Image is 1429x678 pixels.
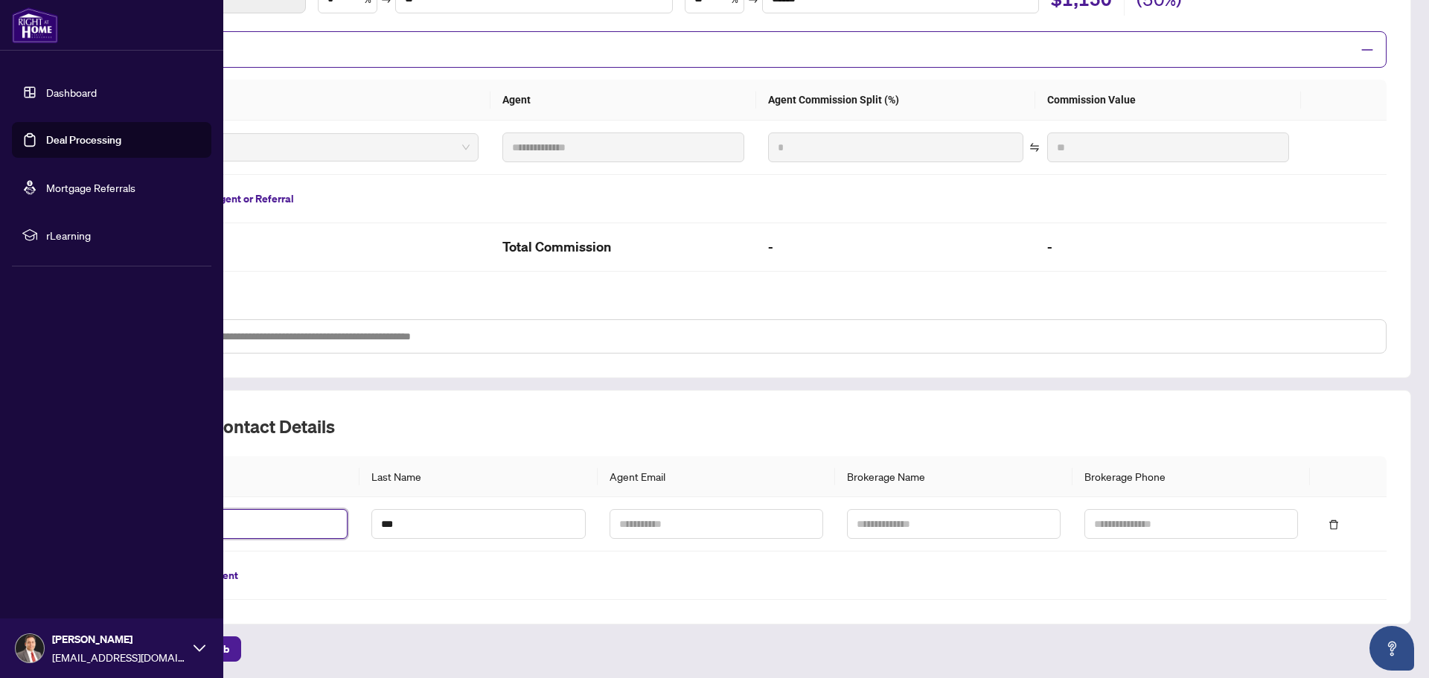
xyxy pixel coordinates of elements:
[102,31,1387,68] div: Split Commission
[1047,235,1289,259] h2: -
[1329,519,1339,530] span: delete
[102,301,1387,318] label: Commission Notes
[490,80,756,121] th: Agent
[102,415,1387,438] h2: Co-op Agent Contact Details
[1361,43,1374,57] span: minus
[1072,456,1310,497] th: Brokerage Phone
[835,456,1072,497] th: Brokerage Name
[768,235,1023,259] h2: -
[46,133,121,147] a: Deal Processing
[12,7,58,43] img: logo
[102,456,359,497] th: First Name
[359,456,597,497] th: Last Name
[1035,80,1301,121] th: Commission Value
[598,456,835,497] th: Agent Email
[46,86,97,99] a: Dashboard
[1029,142,1040,153] span: swap
[756,80,1035,121] th: Agent Commission Split (%)
[46,181,135,194] a: Mortgage Referrals
[52,649,186,665] span: [EMAIL_ADDRESS][DOMAIN_NAME]
[502,235,744,259] h2: Total Commission
[102,80,490,121] th: Type
[52,631,186,647] span: [PERSON_NAME]
[16,634,44,662] img: Profile Icon
[123,136,470,159] span: Primary
[46,227,201,243] span: rLearning
[1369,626,1414,671] button: Open asap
